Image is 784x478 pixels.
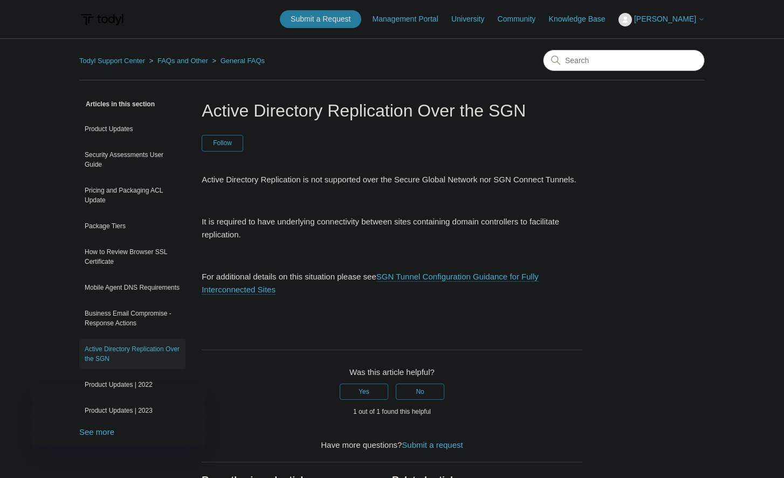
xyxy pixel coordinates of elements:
[202,173,582,186] p: Active Directory Replication is not supported over the Secure Global Network nor SGN Connect Tunn...
[549,13,616,25] a: Knowledge Base
[79,180,185,210] a: Pricing and Packaging ACL Update
[157,57,208,65] a: FAQs and Other
[79,303,185,333] a: Business Email Compromise - Response Actions
[202,272,539,295] a: SGN Tunnel Configuration Guidance for Fully Interconnected Sites
[79,374,185,395] a: Product Updates | 2022
[79,242,185,272] a: How to Review Browser SSL Certificate
[340,384,388,400] button: This article was helpful
[79,10,125,30] img: Todyl Support Center Help Center home page
[79,216,185,236] a: Package Tiers
[79,339,185,369] a: Active Directory Replication Over the SGN
[79,119,185,139] a: Product Updates
[147,57,210,65] li: FAQs and Other
[32,384,205,446] iframe: Todyl Status
[221,57,265,65] a: General FAQs
[353,408,431,415] span: 1 out of 1 found this helpful
[79,145,185,175] a: Security Assessments User Guide
[396,384,444,400] button: This article was not helpful
[373,13,449,25] a: Management Portal
[280,10,361,28] a: Submit a Request
[202,98,582,124] h1: Active Directory Replication Over the SGN
[79,100,155,108] span: Articles in this section
[202,215,582,241] p: It is required to have underlying connectivity between sites containing domain controllers to fac...
[349,367,435,377] span: Was this article helpful?
[202,135,243,151] button: Follow Article
[202,270,582,296] p: For additional details on this situation please see
[402,440,463,449] a: Submit a request
[618,13,705,26] button: [PERSON_NAME]
[543,50,705,71] input: Search
[634,15,696,23] span: [PERSON_NAME]
[498,13,547,25] a: Community
[451,13,495,25] a: University
[210,57,265,65] li: General FAQs
[79,57,145,65] a: Todyl Support Center
[79,277,185,298] a: Mobile Agent DNS Requirements
[79,57,147,65] li: Todyl Support Center
[202,439,582,452] div: Have more questions?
